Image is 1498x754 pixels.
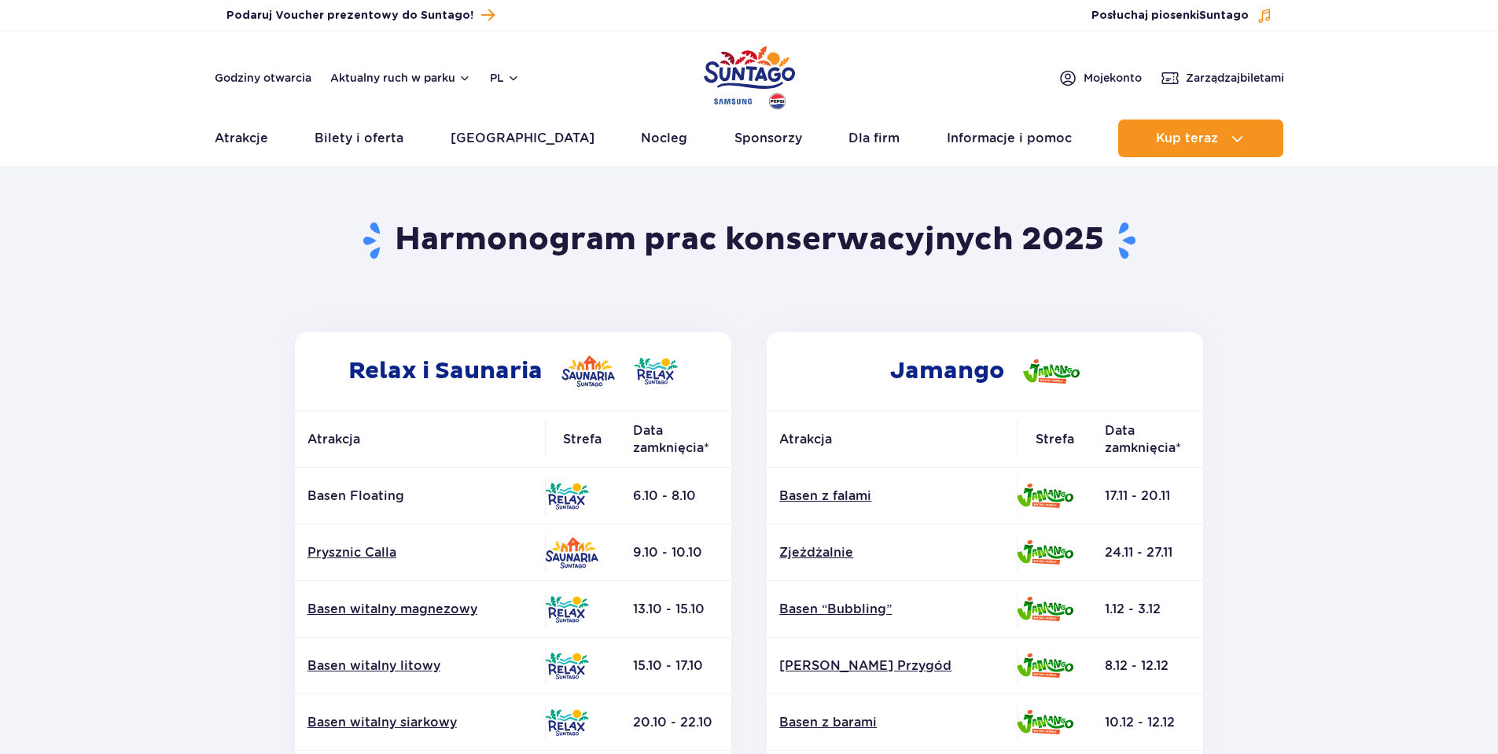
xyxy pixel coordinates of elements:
img: Jamango [1017,710,1073,734]
a: Zjeżdżalnie [779,544,1004,561]
a: Informacje i pomoc [947,120,1072,157]
td: 8.12 - 12.12 [1092,638,1203,694]
img: Jamango [1017,597,1073,621]
button: Posłuchaj piosenkiSuntago [1091,8,1272,24]
td: 17.11 - 20.11 [1092,468,1203,524]
a: Atrakcje [215,120,268,157]
td: 15.10 - 17.10 [620,638,731,694]
a: Nocleg [641,120,687,157]
img: Jamango [1017,653,1073,678]
a: Park of Poland [704,39,795,112]
img: Relax [545,483,589,509]
img: Jamango [1023,359,1080,384]
h1: Harmonogram prac konserwacyjnych 2025 [289,220,1209,261]
a: Basen witalny litowy [307,657,532,675]
th: Strefa [1017,411,1092,468]
a: Bilety i oferta [315,120,403,157]
p: Basen Floating [307,487,532,505]
a: Godziny otwarcia [215,70,311,86]
img: Relax [545,596,589,623]
th: Atrakcja [295,411,545,468]
span: Moje konto [1084,70,1142,86]
td: 10.12 - 12.12 [1092,694,1203,751]
img: Saunaria [545,537,598,568]
a: Basen witalny siarkowy [307,714,532,731]
a: Basen z barami [779,714,1004,731]
td: 6.10 - 8.10 [620,468,731,524]
a: [PERSON_NAME] Przygód [779,657,1004,675]
td: 9.10 - 10.10 [620,524,731,581]
a: Basen “Bubbling” [779,601,1004,618]
button: Kup teraz [1118,120,1283,157]
button: Aktualny ruch w parku [330,72,471,84]
h2: Relax i Saunaria [295,332,731,410]
td: 13.10 - 15.10 [620,581,731,638]
h2: Jamango [767,332,1203,410]
img: Relax [545,709,589,736]
a: Sponsorzy [734,120,802,157]
th: Data zamknięcia* [1092,411,1203,468]
th: Strefa [545,411,620,468]
td: 20.10 - 22.10 [620,694,731,751]
a: Basen witalny magnezowy [307,601,532,618]
span: Podaruj Voucher prezentowy do Suntago! [226,8,473,24]
a: [GEOGRAPHIC_DATA] [451,120,594,157]
span: Posłuchaj piosenki [1091,8,1249,24]
th: Atrakcja [767,411,1017,468]
img: Saunaria [561,355,615,387]
span: Zarządzaj biletami [1186,70,1284,86]
img: Jamango [1017,540,1073,565]
a: Podaruj Voucher prezentowy do Suntago! [226,5,495,26]
a: Dla firm [848,120,900,157]
img: Relax [545,653,589,679]
span: Suntago [1199,10,1249,21]
td: 1.12 - 3.12 [1092,581,1203,638]
img: Relax [634,358,678,384]
th: Data zamknięcia* [620,411,731,468]
span: Kup teraz [1156,131,1218,145]
a: Basen z falami [779,487,1004,505]
a: Mojekonto [1058,68,1142,87]
a: Prysznic Calla [307,544,532,561]
td: 24.11 - 27.11 [1092,524,1203,581]
img: Jamango [1017,484,1073,508]
a: Zarządzajbiletami [1161,68,1284,87]
button: pl [490,70,520,86]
